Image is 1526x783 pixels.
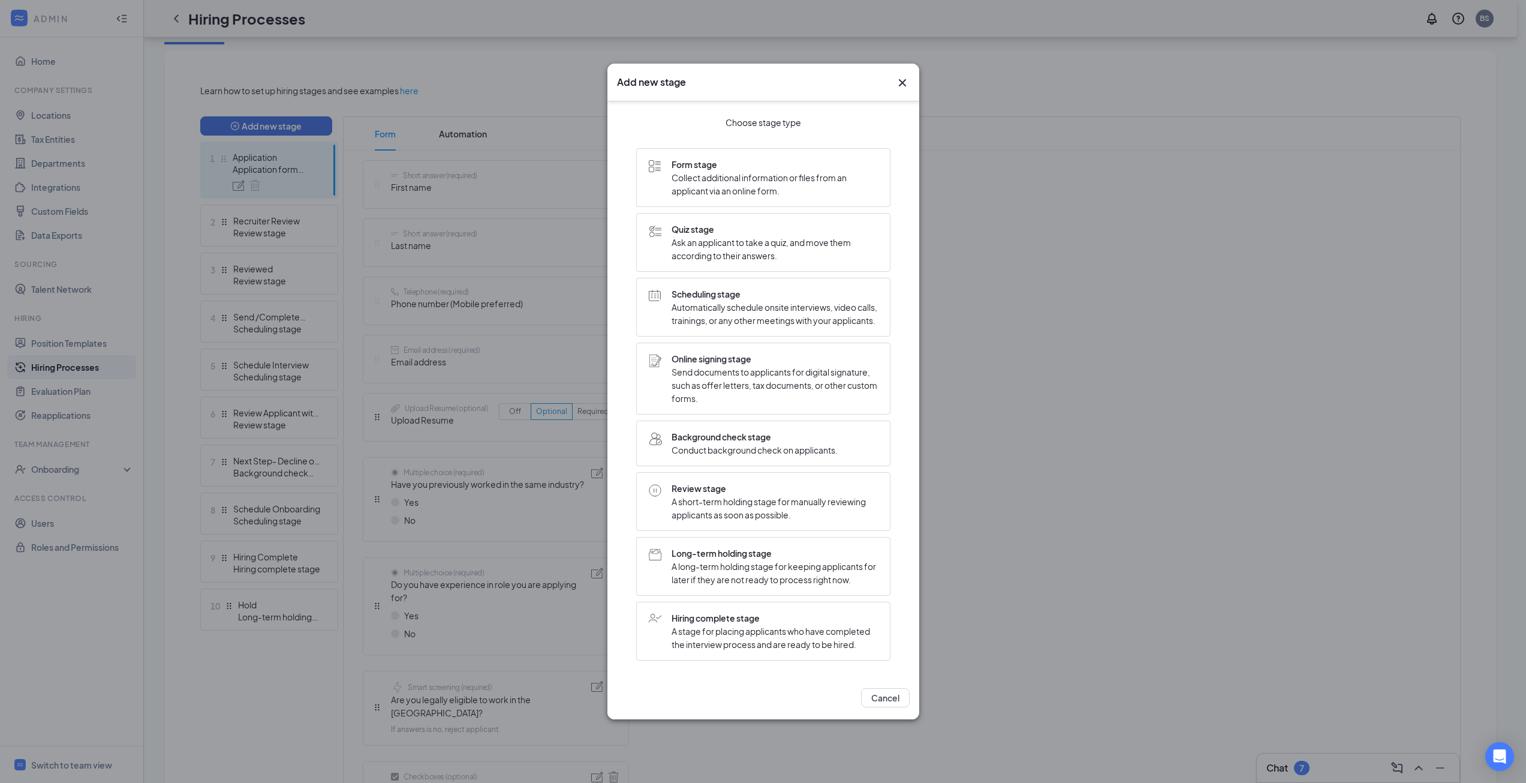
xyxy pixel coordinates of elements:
[895,76,910,90] button: Close
[672,482,878,495] span: Review stage
[672,560,878,586] span: A long-term holding stage for keeping applicants for later if they are not ready to process right...
[861,688,910,707] button: Cancel
[672,352,878,365] span: Online signing stage
[726,117,801,128] span: Choose stage type
[672,236,878,262] span: Ask an applicant to take a quiz, and move them according to their answers.
[672,287,878,301] span: Scheduling stage
[1485,742,1514,771] div: Open Intercom Messenger
[672,611,878,625] span: Hiring complete stage
[672,171,878,197] span: Collect additional information or files from an applicant via an online form.
[895,76,910,90] svg: Cross
[672,625,878,651] span: A stage for placing applicants who have completed the interview process and are ready to be hired.
[672,430,838,443] span: Background check stage
[672,158,878,171] span: Form stage
[617,76,686,89] h3: Add new stage
[672,443,838,457] span: Conduct background check on applicants.
[672,547,878,560] span: Long-term holding stage
[672,301,878,327] span: Automatically schedule onsite interviews, video calls, trainings, or any other meetings with your...
[672,223,878,236] span: Quiz stage
[672,365,878,405] span: Send documents to applicants for digital signature, such as offer letters, tax documents, or othe...
[672,495,878,521] span: A short-term holding stage for manually reviewing applicants as soon as possible.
